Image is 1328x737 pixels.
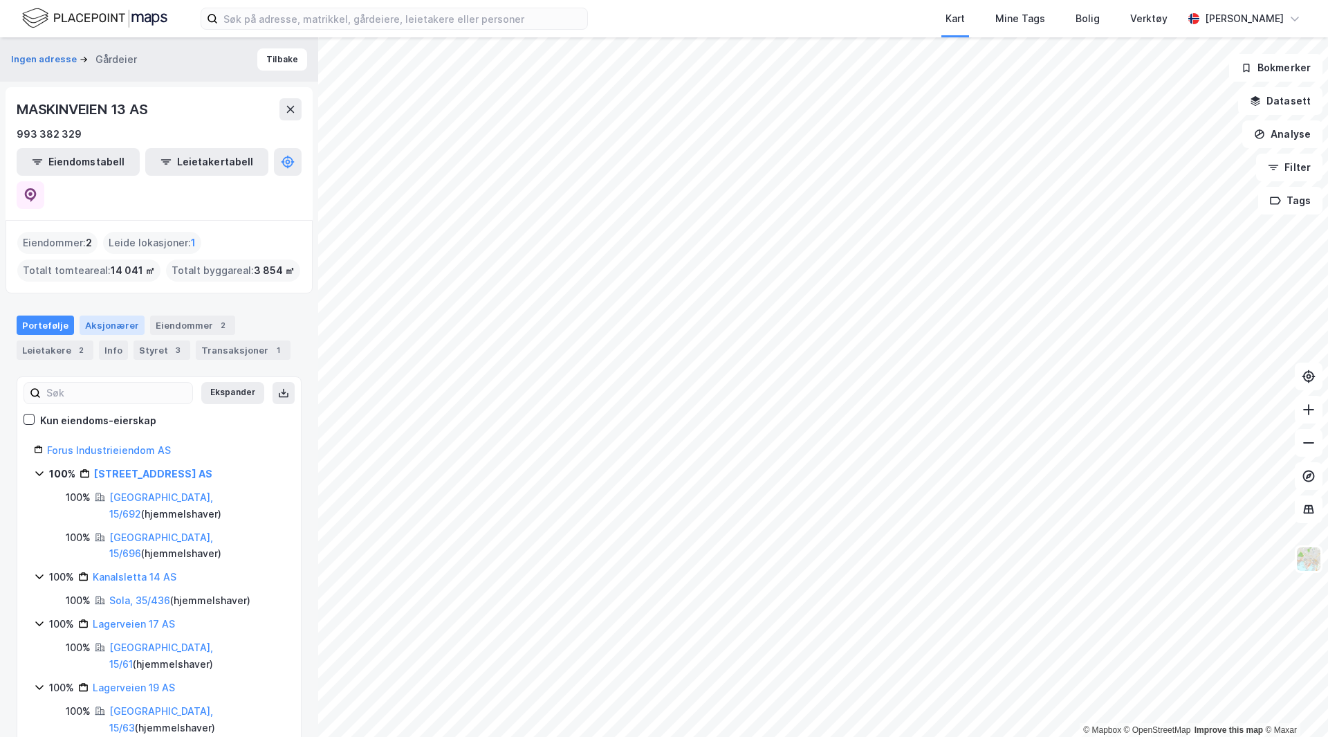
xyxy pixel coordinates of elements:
[196,340,290,360] div: Transaksjoner
[201,382,264,404] button: Ekspander
[49,616,74,633] div: 100%
[271,343,285,357] div: 1
[191,235,196,251] span: 1
[1195,725,1263,735] a: Improve this map
[86,235,92,251] span: 2
[109,531,213,560] a: [GEOGRAPHIC_DATA], 15/696
[93,682,175,693] a: Lagerveien 19 AS
[109,642,213,670] a: [GEOGRAPHIC_DATA], 15/61
[66,489,91,506] div: 100%
[133,340,190,360] div: Styret
[40,412,156,429] div: Kun eiendoms-eierskap
[1076,10,1100,27] div: Bolig
[995,10,1045,27] div: Mine Tags
[17,316,74,335] div: Portefølje
[150,316,235,335] div: Eiendommer
[17,260,160,282] div: Totalt tomteareal :
[166,260,300,282] div: Totalt byggareal :
[109,639,284,673] div: ( hjemmelshaver )
[74,343,88,357] div: 2
[218,8,587,29] input: Søk på adresse, matrikkel, gårdeiere, leietakere eller personer
[80,316,145,335] div: Aksjonærer
[93,618,175,630] a: Lagerveien 17 AS
[66,592,91,609] div: 100%
[109,489,284,522] div: ( hjemmelshaver )
[17,340,93,360] div: Leietakere
[93,571,176,583] a: Kanalsletta 14 AS
[22,6,167,30] img: logo.f888ab2527a4732fd821a326f86c7f29.svg
[216,318,230,332] div: 2
[254,262,295,279] span: 3 854 ㎡
[66,529,91,546] div: 100%
[1238,87,1322,115] button: Datasett
[109,491,213,520] a: [GEOGRAPHIC_DATA], 15/692
[17,148,140,176] button: Eiendomstabell
[1124,725,1191,735] a: OpenStreetMap
[66,703,91,720] div: 100%
[1295,546,1322,572] img: Z
[109,703,284,736] div: ( hjemmelshaver )
[145,148,268,176] button: Leietakertabell
[94,468,212,480] a: [STREET_ADDRESS] AS
[1229,54,1322,82] button: Bokmerker
[11,53,80,66] button: Ingen adresse
[95,51,137,68] div: Gårdeier
[111,262,155,279] span: 14 041 ㎡
[17,232,98,254] div: Eiendommer :
[49,466,75,482] div: 100%
[171,343,185,357] div: 3
[1130,10,1168,27] div: Verktøy
[257,48,307,71] button: Tilbake
[41,383,192,403] input: Søk
[99,340,128,360] div: Info
[1242,120,1322,148] button: Analyse
[109,594,170,606] a: Sola, 35/436
[1256,154,1322,181] button: Filter
[49,569,74,585] div: 100%
[946,10,965,27] div: Kart
[47,444,171,456] a: Forus Industrieiendom AS
[17,126,82,143] div: 993 382 329
[1259,671,1328,737] iframe: Chat Widget
[1083,725,1121,735] a: Mapbox
[109,592,250,609] div: ( hjemmelshaver )
[103,232,201,254] div: Leide lokasjoner :
[49,680,74,696] div: 100%
[17,98,151,120] div: MASKINVEIEN 13 AS
[66,639,91,656] div: 100%
[1258,187,1322,215] button: Tags
[109,705,213,734] a: [GEOGRAPHIC_DATA], 15/63
[1205,10,1284,27] div: [PERSON_NAME]
[109,529,284,563] div: ( hjemmelshaver )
